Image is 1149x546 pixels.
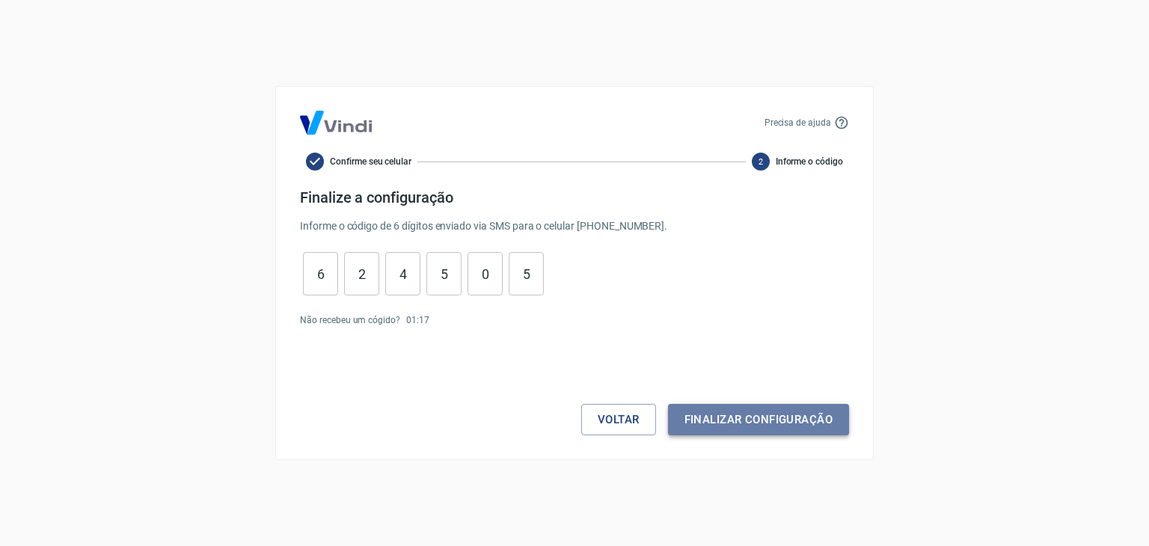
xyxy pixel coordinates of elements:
[406,313,429,327] p: 01 : 17
[300,313,400,327] p: Não recebeu um cógido?
[765,116,831,129] p: Precisa de ajuda
[300,218,849,234] p: Informe o código de 6 dígitos enviado via SMS para o celular [PHONE_NUMBER] .
[330,155,411,168] span: Confirme seu celular
[300,188,849,206] h4: Finalize a configuração
[668,404,849,435] button: Finalizar configuração
[581,404,656,435] button: Voltar
[759,157,763,167] text: 2
[776,155,843,168] span: Informe o código
[300,111,372,135] img: Logo Vind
